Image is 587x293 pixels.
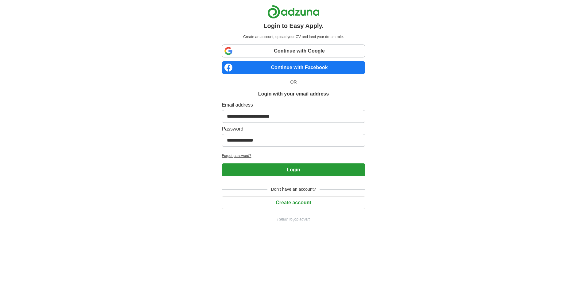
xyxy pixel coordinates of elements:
a: Forgot password? [222,153,365,158]
h1: Login with your email address [258,90,329,98]
a: Return to job advert [222,217,365,222]
a: Continue with Facebook [222,61,365,74]
a: Create account [222,200,365,205]
button: Create account [222,196,365,209]
h1: Login to Easy Apply. [263,21,324,30]
span: OR [287,79,301,85]
p: Create an account, upload your CV and land your dream role. [223,34,364,40]
label: Password [222,125,365,133]
label: Email address [222,101,365,109]
img: Adzuna logo [267,5,320,19]
span: Don't have an account? [267,186,320,193]
a: Continue with Google [222,45,365,57]
button: Login [222,163,365,176]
